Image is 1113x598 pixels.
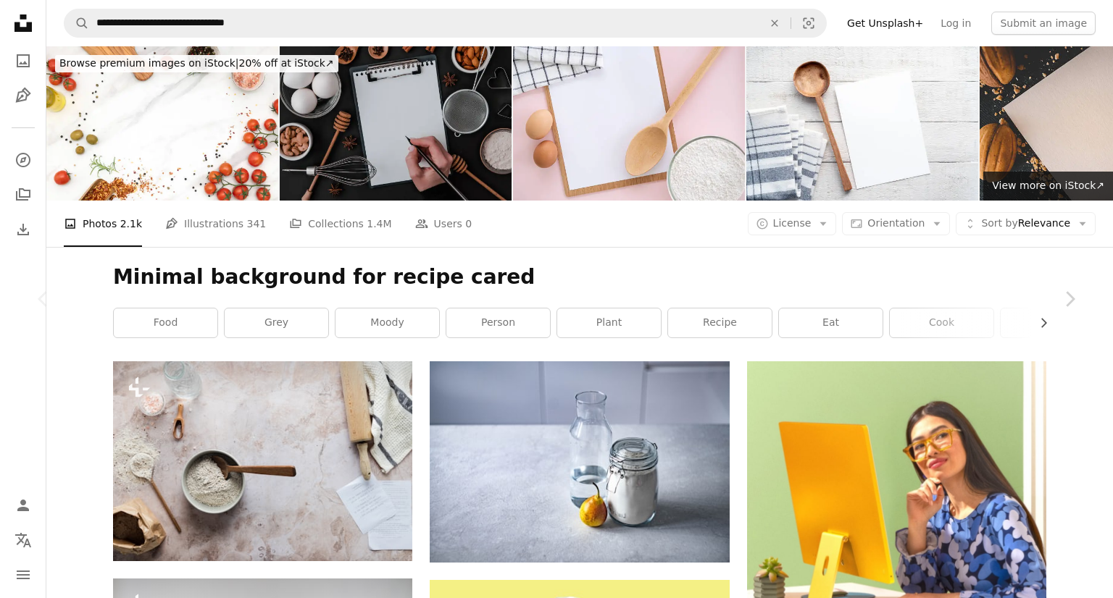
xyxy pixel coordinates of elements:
a: person [446,308,550,337]
button: Sort byRelevance [956,212,1096,235]
img: Baking cooking Ingredients on black background. Top view. Blank clipboard copy space. Home baking... [280,46,512,201]
a: Illustrations 341 [165,201,266,247]
form: Find visuals sitewide [64,9,827,38]
button: Visual search [791,9,826,37]
a: Users 0 [415,201,472,247]
a: Browse premium images on iStock|20% off at iStock↗ [46,46,347,81]
button: Menu [9,560,38,589]
span: Orientation [867,217,925,229]
img: Blank recipe card mockup on white wooden table [746,46,978,201]
span: View more on iStock ↗ [992,180,1104,191]
a: moody [335,308,439,337]
a: Illustrations [9,81,38,110]
a: Photos [9,46,38,75]
a: clear glass canister beside clear glass pitcher [430,455,729,468]
span: Browse premium images on iStock | [59,57,238,69]
span: 1.4M [367,216,391,232]
img: clear glass canister beside clear glass pitcher [430,361,729,563]
a: Log in [932,12,980,35]
a: recipe [668,308,772,337]
a: Collections [9,180,38,209]
span: 20% off at iStock ↗ [59,57,334,69]
h1: Minimal background for recipe cared [113,264,1046,290]
a: cook [890,308,993,337]
button: Orientation [842,212,950,235]
button: Language [9,526,38,555]
span: Sort by [981,217,1017,229]
a: a bowl of flour next to a wooden spoon [113,454,412,467]
a: Log in / Sign up [9,491,38,520]
a: Download History [9,215,38,244]
a: View more on iStock↗ [983,172,1113,201]
a: grey [225,308,328,337]
img: Healthy vegetables, greens and grains, copy space [46,46,278,201]
a: eat [779,308,883,337]
span: 0 [465,216,472,232]
a: Explore [9,146,38,174]
span: Relevance [981,216,1070,231]
button: Clear [759,9,791,37]
img: a bowl of flour next to a wooden spoon [113,361,412,560]
button: Search Unsplash [64,9,89,37]
a: Get Unsplash+ [838,12,932,35]
a: Next [1026,229,1113,369]
img: Blank recipe cooking book white baking ingredients and utensils on pink background. Top view with... [513,46,745,201]
a: plant [557,308,661,337]
a: Collections 1.4M [289,201,391,247]
span: License [773,217,812,229]
span: 341 [247,216,267,232]
a: food [114,308,217,337]
button: License [748,212,837,235]
button: Submit an image [991,12,1096,35]
a: light [1001,308,1104,337]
